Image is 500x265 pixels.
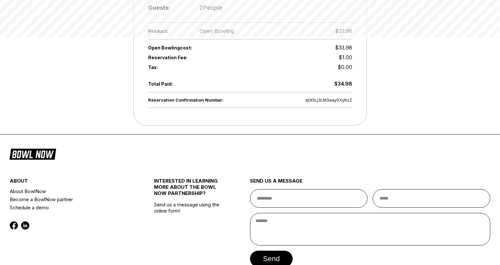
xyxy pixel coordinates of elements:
[10,195,130,203] a: Become a BowlNow partner
[148,64,189,70] span: Tax:
[10,187,130,195] a: About BowlNow
[250,178,490,189] div: send us a message
[334,80,352,87] div: $34.98
[148,55,250,60] span: Reservation Fee:
[339,54,352,61] span: $1.00
[306,97,352,103] span: ljOt5Lj3LM3aay5XyKzZ
[148,45,250,50] span: Open Bowling cost:
[148,97,250,103] span: Reservation Confirmation Number:
[154,178,226,202] div: INTERESTED IN LEARNING MORE ABOUT THE BOWL NOW PARTNERSHIP?
[10,203,130,212] a: Schedule a demo
[10,178,130,187] div: about
[335,44,352,51] span: $33.98
[338,64,352,70] span: $0.00
[148,81,189,87] span: Total Paid:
